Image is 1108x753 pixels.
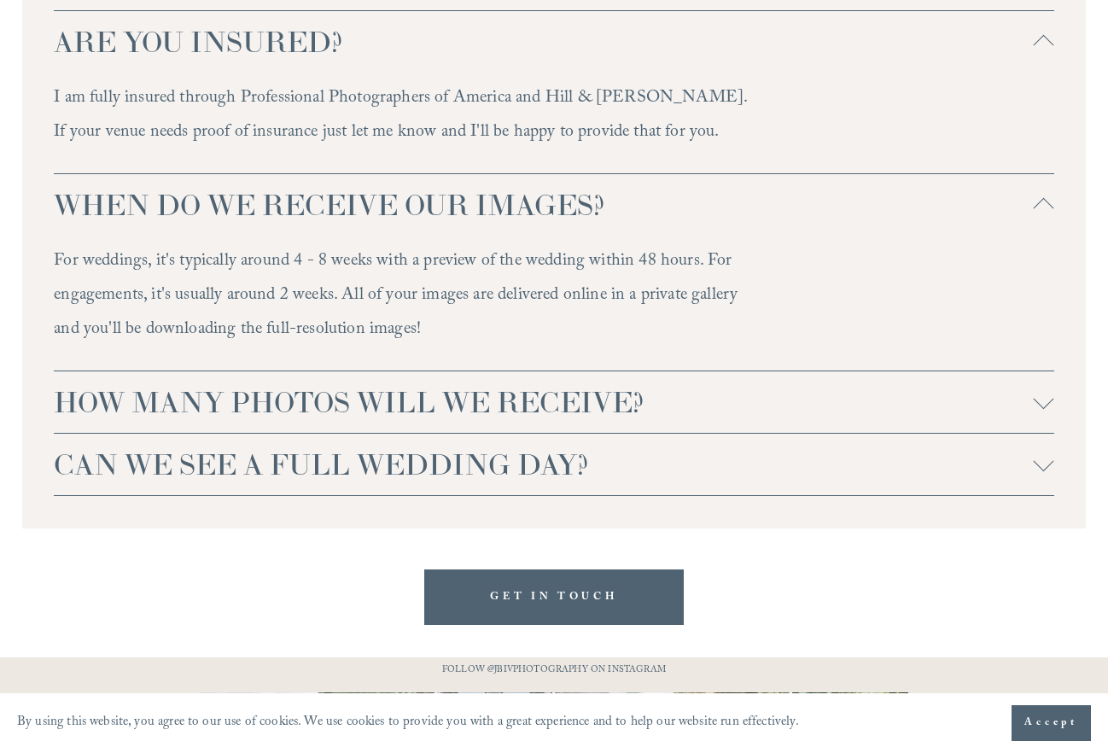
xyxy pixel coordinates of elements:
[54,83,754,150] p: I am fully insured through Professional Photographers of America and Hill & [PERSON_NAME]. If you...
[1024,715,1078,732] span: Accept
[1012,705,1091,741] button: Accept
[421,663,687,680] p: FOLLOW @JBIVPHOTOGRAPHY ON INSTAGRAM
[54,434,1053,495] button: CAN WE SEE A FULL WEDDING DAY?
[54,187,1033,223] span: WHEN DO WE RECEIVE OUR IMAGES?
[54,371,1053,433] button: HOW MANY PHOTOS WILL WE RECEIVE?
[54,236,1053,371] div: WHEN DO WE RECEIVE OUR IMAGES?
[424,569,683,625] a: GET IN TOUCH
[54,384,1033,420] span: HOW MANY PHOTOS WILL WE RECEIVE?
[54,24,1033,60] span: ARE YOU INSURED?
[54,73,1053,173] div: ARE YOU INSURED?
[54,246,754,347] p: For weddings, it's typically around 4 - 8 weeks with a preview of the wedding within 48 hours. Fo...
[54,174,1053,236] button: WHEN DO WE RECEIVE OUR IMAGES?
[54,11,1053,73] button: ARE YOU INSURED?
[54,447,1033,482] span: CAN WE SEE A FULL WEDDING DAY?
[17,710,799,736] p: By using this website, you agree to our use of cookies. We use cookies to provide you with a grea...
